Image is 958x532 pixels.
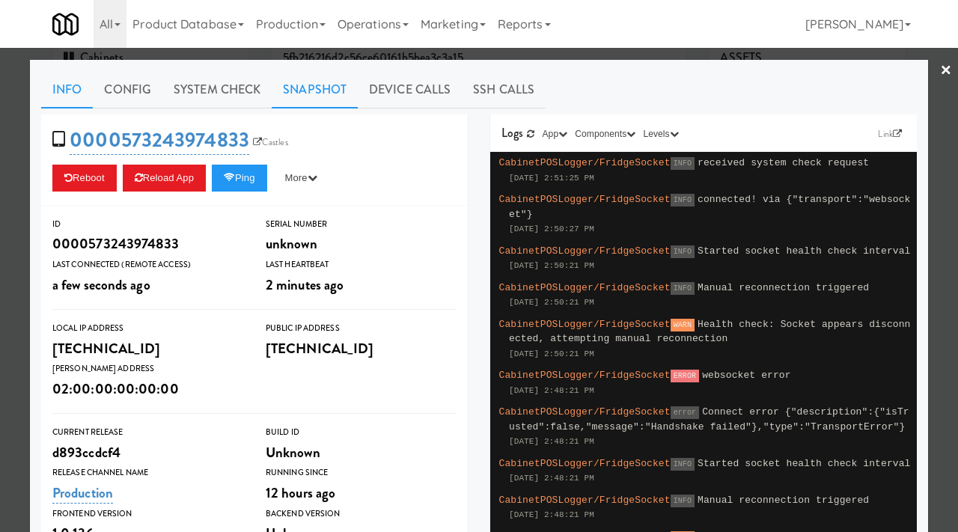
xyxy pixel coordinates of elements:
[266,507,457,522] div: Backend Version
[671,406,700,419] span: error
[509,174,594,183] span: [DATE] 2:51:25 PM
[52,11,79,37] img: Micromart
[509,261,594,270] span: [DATE] 2:50:21 PM
[499,458,671,469] span: CabinetPOSLogger/FridgeSocket
[874,126,906,141] a: Link
[509,194,911,220] span: connected! via {"transport":"websocket"}
[266,231,457,257] div: unknown
[266,217,457,232] div: Serial Number
[52,425,243,440] div: Current Release
[509,298,594,307] span: [DATE] 2:50:21 PM
[499,370,671,381] span: CabinetPOSLogger/FridgeSocket
[509,510,594,519] span: [DATE] 2:48:21 PM
[509,474,594,483] span: [DATE] 2:48:21 PM
[266,321,457,336] div: Public IP Address
[266,425,457,440] div: Build Id
[499,495,671,506] span: CabinetPOSLogger/FridgeSocket
[52,361,243,376] div: [PERSON_NAME] Address
[509,349,594,358] span: [DATE] 2:50:21 PM
[52,217,243,232] div: ID
[499,282,671,293] span: CabinetPOSLogger/FridgeSocket
[212,165,267,192] button: Ping
[499,406,671,418] span: CabinetPOSLogger/FridgeSocket
[266,257,457,272] div: Last Heartbeat
[639,126,682,141] button: Levels
[123,165,206,192] button: Reload App
[162,71,272,108] a: System Check
[52,507,243,522] div: Frontend Version
[509,319,911,345] span: Health check: Socket appears disconnected, attempting manual reconnection
[698,245,910,257] span: Started socket health check interval
[266,440,457,465] div: Unknown
[52,465,243,480] div: Release Channel Name
[462,71,546,108] a: SSH Calls
[52,165,117,192] button: Reboot
[358,71,462,108] a: Device Calls
[671,194,695,207] span: INFO
[698,282,869,293] span: Manual reconnection triggered
[509,437,594,446] span: [DATE] 2:48:21 PM
[52,231,243,257] div: 0000573243974833
[52,275,150,295] span: a few seconds ago
[940,48,952,94] a: ×
[698,458,910,469] span: Started socket health check interval
[41,71,93,108] a: Info
[499,245,671,257] span: CabinetPOSLogger/FridgeSocket
[539,126,572,141] button: App
[52,257,243,272] div: Last Connected (Remote Access)
[671,319,695,331] span: WARN
[266,336,457,361] div: [TECHNICAL_ID]
[499,319,671,330] span: CabinetPOSLogger/FridgeSocket
[671,458,695,471] span: INFO
[249,135,292,150] a: Castles
[499,194,671,205] span: CabinetPOSLogger/FridgeSocket
[571,126,639,141] button: Components
[52,483,113,504] a: Production
[93,71,162,108] a: Config
[509,406,909,432] span: Connect error {"description":{"isTrusted":false,"message":"Handshake failed"},"type":"TransportEr...
[702,370,791,381] span: websocket error
[52,336,243,361] div: [TECHNICAL_ID]
[266,483,335,503] span: 12 hours ago
[499,157,671,168] span: CabinetPOSLogger/FridgeSocket
[671,282,695,295] span: INFO
[52,440,243,465] div: d893ccdcf4
[509,386,594,395] span: [DATE] 2:48:21 PM
[272,71,358,108] a: Snapshot
[671,370,700,382] span: ERROR
[509,224,594,233] span: [DATE] 2:50:27 PM
[671,157,695,170] span: INFO
[671,245,695,258] span: INFO
[52,321,243,336] div: Local IP Address
[698,157,869,168] span: received system check request
[671,495,695,507] span: INFO
[273,165,329,192] button: More
[266,275,344,295] span: 2 minutes ago
[52,376,243,402] div: 02:00:00:00:00:00
[70,126,249,155] a: 0000573243974833
[266,465,457,480] div: Running Since
[698,495,869,506] span: Manual reconnection triggered
[501,124,523,141] span: Logs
